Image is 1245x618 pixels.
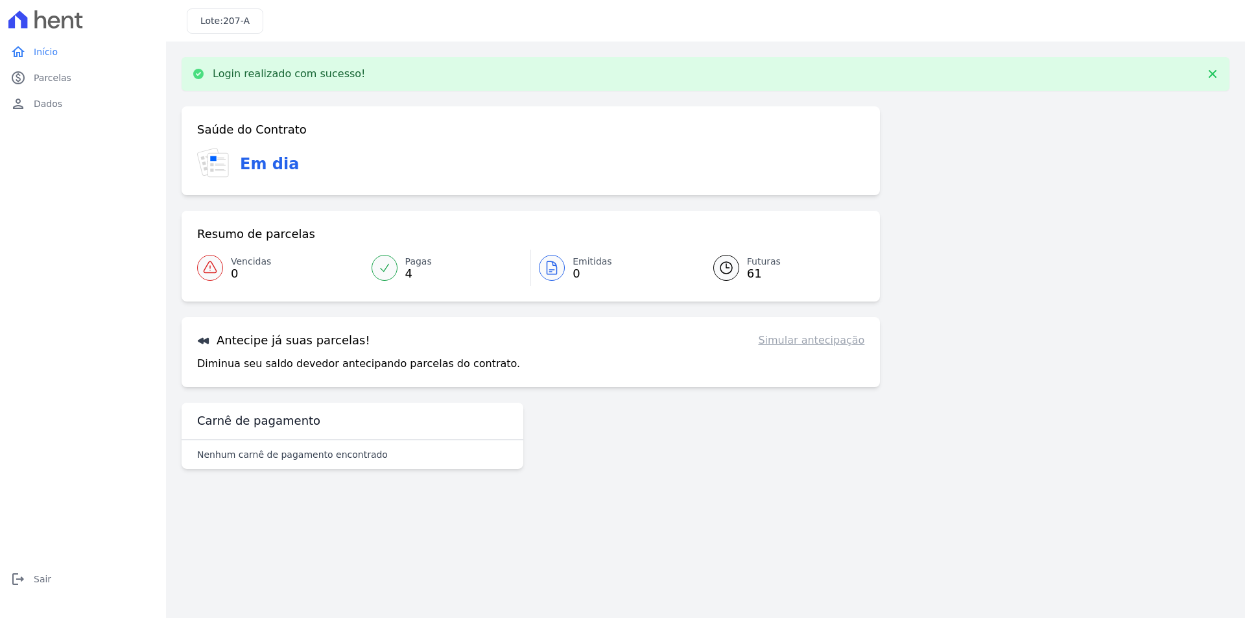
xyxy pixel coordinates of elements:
[405,255,432,268] span: Pagas
[197,250,364,286] a: Vencidas 0
[573,255,612,268] span: Emitidas
[747,255,781,268] span: Futuras
[197,448,388,461] p: Nenhum carnê de pagamento encontrado
[10,571,26,587] i: logout
[364,250,531,286] a: Pagas 4
[34,45,58,58] span: Início
[747,268,781,279] span: 61
[5,566,161,592] a: logoutSair
[34,71,71,84] span: Parcelas
[240,152,299,176] h3: Em dia
[231,255,271,268] span: Vencidas
[200,14,250,28] h3: Lote:
[10,70,26,86] i: paid
[197,333,370,348] h3: Antecipe já suas parcelas!
[405,268,432,279] span: 4
[698,250,865,286] a: Futuras 61
[10,96,26,112] i: person
[34,97,62,110] span: Dados
[213,67,366,80] p: Login realizado com sucesso!
[197,226,315,242] h3: Resumo de parcelas
[197,356,520,372] p: Diminua seu saldo devedor antecipando parcelas do contrato.
[34,573,51,586] span: Sair
[223,16,250,26] span: 207-A
[231,268,271,279] span: 0
[758,333,864,348] a: Simular antecipação
[5,91,161,117] a: personDados
[5,39,161,65] a: homeInício
[573,268,612,279] span: 0
[5,65,161,91] a: paidParcelas
[197,413,320,429] h3: Carnê de pagamento
[10,44,26,60] i: home
[197,122,307,137] h3: Saúde do Contrato
[531,250,698,286] a: Emitidas 0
